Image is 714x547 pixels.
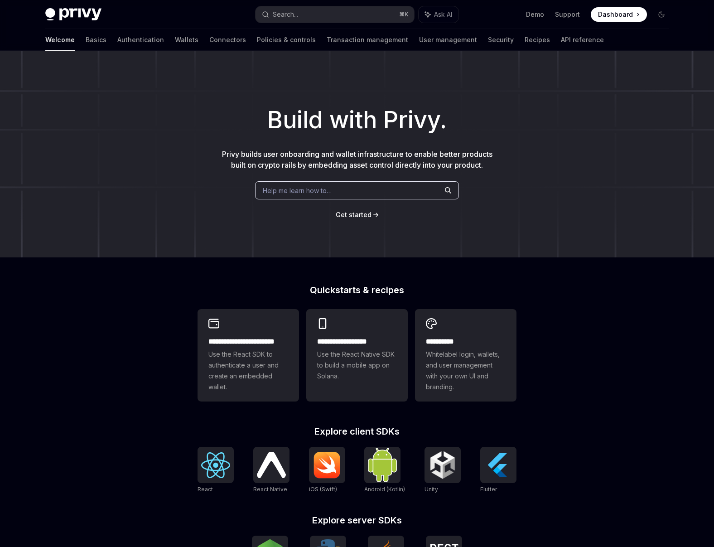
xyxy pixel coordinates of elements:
img: Flutter [484,450,513,479]
a: **** *****Whitelabel login, wallets, and user management with your own UI and branding. [415,309,516,402]
a: Recipes [525,29,550,51]
img: iOS (Swift) [313,451,342,479]
a: iOS (Swift)iOS (Swift) [309,447,345,494]
a: Transaction management [327,29,408,51]
a: UnityUnity [425,447,461,494]
a: Android (Kotlin)Android (Kotlin) [364,447,405,494]
span: Unity [425,486,438,493]
h2: Explore client SDKs [198,427,516,436]
span: Use the React SDK to authenticate a user and create an embedded wallet. [208,349,288,392]
a: FlutterFlutter [480,447,516,494]
img: Unity [428,450,457,479]
h2: Quickstarts & recipes [198,286,516,295]
span: React [198,486,213,493]
span: Privy builds user onboarding and wallet infrastructure to enable better products built on crypto ... [222,150,492,169]
span: Dashboard [598,10,633,19]
span: Use the React Native SDK to build a mobile app on Solana. [317,349,397,382]
img: React Native [257,452,286,478]
button: Toggle dark mode [654,7,669,22]
img: React [201,452,230,478]
span: Flutter [480,486,497,493]
a: Support [555,10,580,19]
span: Get started [336,211,371,218]
button: Search...⌘K [256,6,414,23]
a: **** **** **** ***Use the React Native SDK to build a mobile app on Solana. [306,309,408,402]
span: Android (Kotlin) [364,486,405,493]
h2: Explore server SDKs [198,516,516,525]
a: Get started [336,210,371,219]
a: Demo [526,10,544,19]
a: Welcome [45,29,75,51]
a: Wallets [175,29,198,51]
a: React NativeReact Native [253,447,289,494]
img: dark logo [45,8,101,21]
span: iOS (Swift) [309,486,337,493]
a: Basics [86,29,106,51]
span: Help me learn how to… [263,186,332,195]
button: Ask AI [419,6,458,23]
a: API reference [561,29,604,51]
div: Search... [273,9,298,20]
a: Authentication [117,29,164,51]
img: Android (Kotlin) [368,448,397,482]
a: ReactReact [198,447,234,494]
a: Dashboard [591,7,647,22]
a: User management [419,29,477,51]
a: Policies & controls [257,29,316,51]
span: React Native [253,486,287,493]
a: Security [488,29,514,51]
span: Ask AI [434,10,452,19]
span: ⌘ K [399,11,409,18]
a: Connectors [209,29,246,51]
span: Whitelabel login, wallets, and user management with your own UI and branding. [426,349,506,392]
h1: Build with Privy. [14,102,700,138]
